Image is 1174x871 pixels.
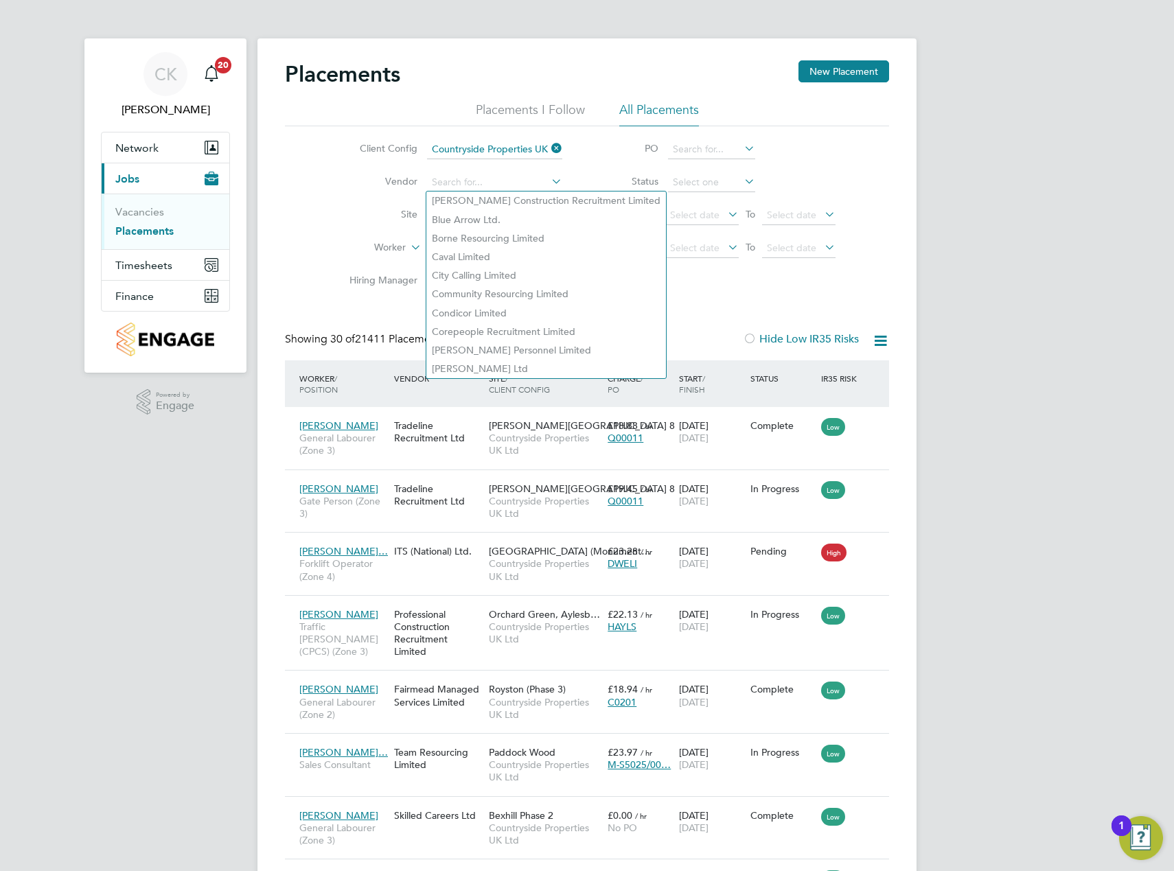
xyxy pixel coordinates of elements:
[676,676,747,715] div: [DATE]
[296,601,889,612] a: [PERSON_NAME]Traffic [PERSON_NAME] (CPCS) (Zone 3)Professional Construction Recruitment LimitedOr...
[608,608,638,620] span: £22.13
[426,304,666,323] li: Condicor Limited
[299,696,387,721] span: General Labourer (Zone 2)
[285,332,448,347] div: Showing
[299,608,378,620] span: [PERSON_NAME]
[285,60,400,88] h2: Placements
[489,373,550,395] span: / Client Config
[604,366,676,402] div: Charge
[215,57,231,73] span: 20
[115,141,159,154] span: Network
[426,191,666,210] li: [PERSON_NAME] Construction Recruitment Limited
[489,608,600,620] span: Orchard Green, Aylesb…
[676,413,747,451] div: [DATE]
[635,811,647,821] span: / hr
[426,360,666,378] li: [PERSON_NAME] Ltd
[299,373,338,395] span: / Position
[679,696,709,708] span: [DATE]
[668,140,755,159] input: Search for...
[641,546,652,557] span: / hr
[608,373,643,395] span: / PO
[299,746,388,758] span: [PERSON_NAME]…
[489,758,601,783] span: Countryside Properties UK Ltd
[676,538,747,577] div: [DATE]
[750,419,815,432] div: Complete
[299,432,387,456] span: General Labourer (Zone 3)
[327,241,406,255] label: Worker
[296,475,889,487] a: [PERSON_NAME]Gate Person (Zone 3)Tradeline Recruitment Ltd[PERSON_NAME][GEOGRAPHIC_DATA] 8Country...
[668,173,755,192] input: Select one
[608,495,643,507] span: Q00011
[608,822,637,834] span: No PO
[299,419,378,432] span: [PERSON_NAME]
[338,208,417,220] label: Site
[741,238,759,256] span: To
[426,323,666,341] li: Corepeople Recruitment Limited
[102,194,229,249] div: Jobs
[299,557,387,582] span: Forklift Operator (Zone 4)
[743,332,859,346] label: Hide Low IR35 Risks
[641,684,652,695] span: / hr
[117,323,214,356] img: countryside-properties-logo-retina.png
[798,60,889,82] button: New Placement
[489,545,651,557] span: [GEOGRAPHIC_DATA] (Monument…
[299,683,378,695] span: [PERSON_NAME]
[299,483,378,495] span: [PERSON_NAME]
[426,341,666,360] li: [PERSON_NAME] Personnel Limited
[102,250,229,280] button: Timesheets
[338,175,417,187] label: Vendor
[679,495,709,507] span: [DATE]
[608,758,671,771] span: M-S5025/00…
[750,483,815,495] div: In Progress
[115,224,174,237] a: Placements
[391,739,485,778] div: Team Resourcing Limited
[670,242,720,254] span: Select date
[296,802,889,813] a: [PERSON_NAME]General Labourer (Zone 3)Skilled Careers LtdBexhill Phase 2Countryside Properties UK...
[597,175,658,187] label: Status
[676,601,747,640] div: [DATE]
[485,366,604,402] div: Site
[767,209,816,221] span: Select date
[608,432,643,444] span: Q00011
[115,205,164,218] a: Vacancies
[338,142,417,154] label: Client Config
[641,747,652,758] span: / hr
[821,808,845,826] span: Low
[476,102,585,126] li: Placements I Follow
[102,281,229,311] button: Finance
[679,758,709,771] span: [DATE]
[137,389,195,415] a: Powered byEngage
[296,675,889,687] a: [PERSON_NAME]General Labourer (Zone 2)Fairmead Managed Services LimitedRoyston (Phase 3)Countrysi...
[391,538,485,564] div: ITS (National) Ltd.
[296,366,391,402] div: Worker
[426,285,666,303] li: Community Resourcing Limited
[115,290,154,303] span: Finance
[821,544,847,561] span: High
[608,419,638,432] span: £18.88
[608,683,638,695] span: £18.94
[330,332,355,346] span: 30 of
[821,745,845,763] span: Low
[608,696,636,708] span: C0201
[608,809,632,822] span: £0.00
[750,809,815,822] div: Complete
[299,758,387,771] span: Sales Consultant
[391,802,485,828] div: Skilled Careers Ltd
[679,822,709,834] span: [DATE]
[115,172,139,185] span: Jobs
[608,483,638,495] span: £19.45
[1118,826,1125,844] div: 1
[427,140,562,159] input: Search for...
[750,683,815,695] div: Complete
[821,682,845,699] span: Low
[156,389,194,401] span: Powered by
[767,242,816,254] span: Select date
[489,683,566,695] span: Royston (Phase 3)
[391,366,485,391] div: Vendor
[102,163,229,194] button: Jobs
[426,248,666,266] li: Caval Limited
[299,809,378,822] span: [PERSON_NAME]
[676,476,747,514] div: [DATE]
[489,620,601,645] span: Countryside Properties UK Ltd
[676,802,747,841] div: [DATE]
